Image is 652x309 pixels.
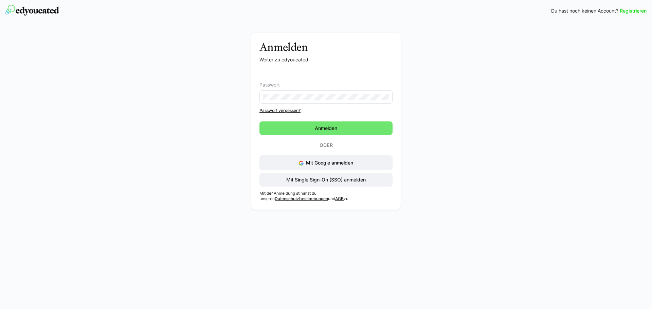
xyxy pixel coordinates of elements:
[259,108,393,113] a: Passwort vergessen?
[259,155,393,170] button: Mit Google anmelden
[335,196,344,201] a: AGB
[551,7,618,14] span: Du hast noch keinen Account?
[259,41,393,54] h3: Anmelden
[259,121,393,135] button: Anmelden
[314,125,338,132] span: Anmelden
[259,173,393,187] button: Mit Single Sign-On (SSO) anmelden
[309,140,343,150] p: Oder
[259,82,280,88] span: Passwort
[259,56,393,63] p: Weiter zu edyoucated
[285,176,367,183] span: Mit Single Sign-On (SSO) anmelden
[306,160,353,166] span: Mit Google anmelden
[275,196,328,201] a: Datenschutzbestimmungen
[620,7,647,14] a: Registrieren
[5,5,59,16] img: edyoucated
[259,191,393,201] p: Mit der Anmeldung stimmst du unseren und zu.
